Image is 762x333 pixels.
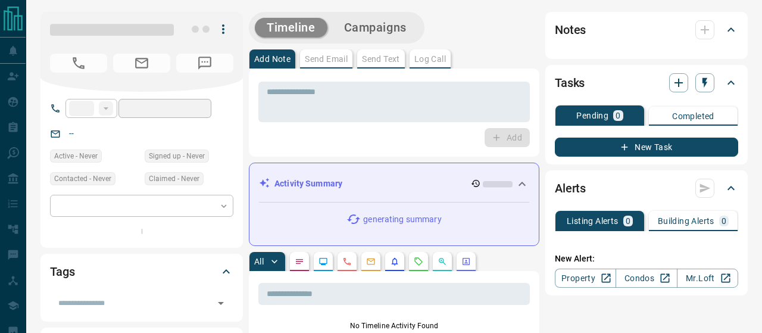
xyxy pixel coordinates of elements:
[342,257,352,266] svg: Calls
[414,257,423,266] svg: Requests
[254,55,291,63] p: Add Note
[576,111,608,120] p: Pending
[332,18,419,38] button: Campaigns
[255,18,327,38] button: Timeline
[626,217,630,225] p: 0
[555,269,616,288] a: Property
[50,262,74,281] h2: Tags
[69,129,74,138] a: --
[366,257,376,266] svg: Emails
[390,257,399,266] svg: Listing Alerts
[54,150,98,162] span: Active - Never
[50,54,107,73] span: No Number
[567,217,619,225] p: Listing Alerts
[113,54,170,73] span: No Email
[677,269,738,288] a: Mr.Loft
[555,174,738,203] div: Alerts
[259,173,529,195] div: Activity Summary
[555,73,585,92] h2: Tasks
[213,295,229,312] button: Open
[555,253,738,265] p: New Alert:
[555,20,586,39] h2: Notes
[149,173,199,185] span: Claimed - Never
[616,269,677,288] a: Condos
[258,320,530,331] p: No Timeline Activity Found
[461,257,471,266] svg: Agent Actions
[295,257,304,266] svg: Notes
[438,257,447,266] svg: Opportunities
[149,150,205,162] span: Signed up - Never
[274,178,342,190] p: Activity Summary
[555,179,586,198] h2: Alerts
[672,112,714,120] p: Completed
[254,257,264,266] p: All
[176,54,233,73] span: No Number
[555,138,738,157] button: New Task
[50,257,233,286] div: Tags
[318,257,328,266] svg: Lead Browsing Activity
[54,173,111,185] span: Contacted - Never
[555,69,738,97] div: Tasks
[658,217,714,225] p: Building Alerts
[616,111,620,120] p: 0
[363,213,441,226] p: generating summary
[722,217,726,225] p: 0
[555,15,738,44] div: Notes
